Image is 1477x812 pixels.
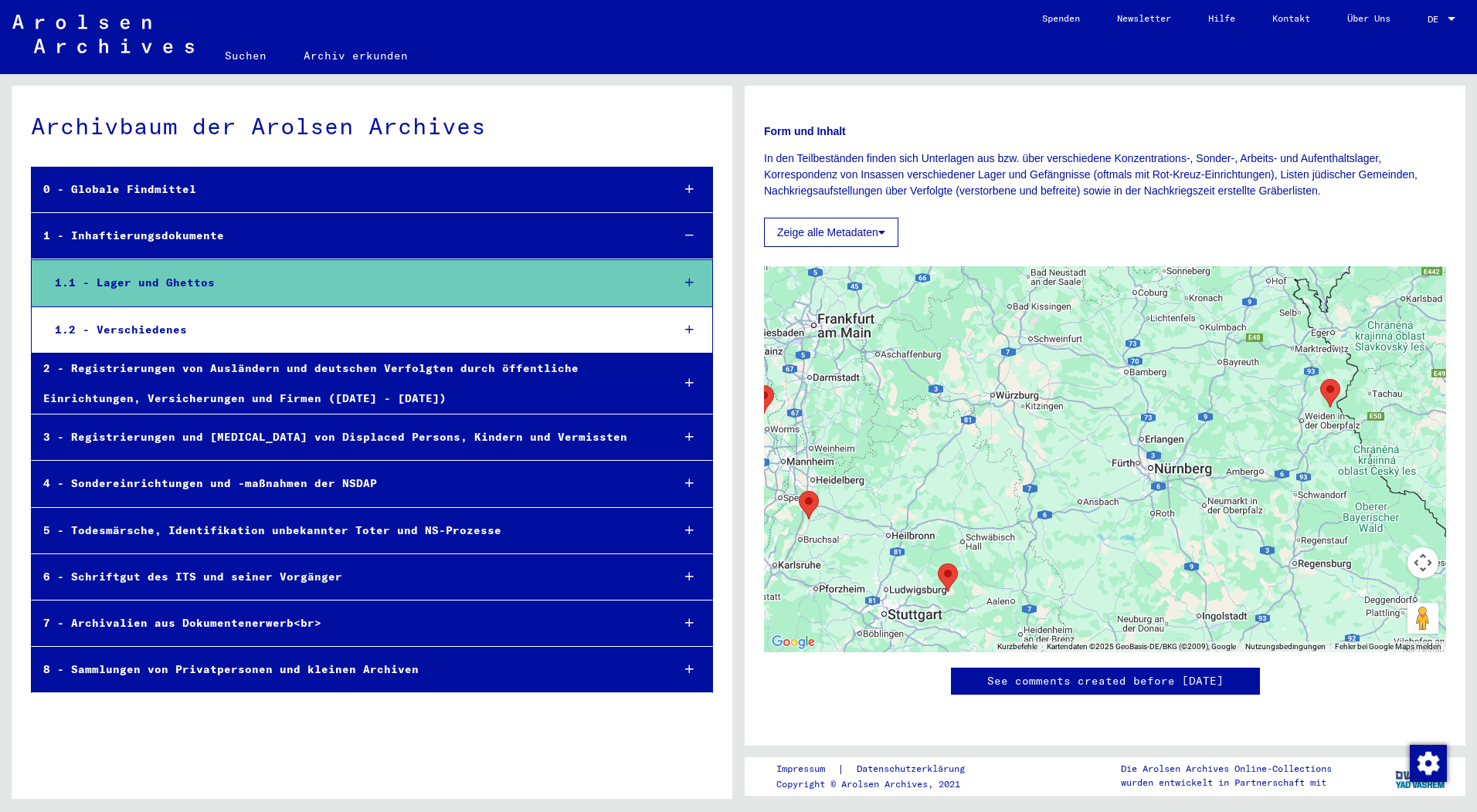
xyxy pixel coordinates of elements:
span: DE [1428,14,1445,25]
button: Zeige alle Metadaten [764,218,898,247]
a: Fehler bei Google Maps melden [1335,642,1441,651]
img: yv_logo.png [1392,756,1450,795]
a: Suchen [206,37,285,74]
div: Kislau Concentration Camp [799,491,819,519]
div: 1.1 - Lager und Ghettos [43,268,660,298]
div: 4 - Sondereinrichtungen und -maßnahmen der NSDAP [32,469,660,499]
div: 3 - Registrierungen und [MEDICAL_DATA] von Displaced Persons, Kindern und Vermissten [32,422,660,452]
div: Concentration Camp Osthofen [754,385,774,414]
img: Zustimmung ändern [1410,745,1447,782]
a: See comments created before [DATE] [987,673,1224,689]
div: 6 - Schriftgut des ITS und seiner Vorgänger [32,562,660,592]
a: Impressum [776,761,837,777]
img: Google [768,632,819,652]
div: 1 - Inhaftierungsdokumente [32,221,660,251]
a: Dieses Gebiet in Google Maps öffnen (in neuem Fenster) [768,632,819,652]
div: Flossenbürg Concentration Camp [1320,379,1340,408]
div: | [776,761,983,777]
p: Die Arolsen Archives Online-Collections [1121,762,1332,776]
div: 5 - Todesmärsche, Identifikation unbekannter Toter und NS-Prozesse [32,516,660,546]
p: wurden entwickelt in Partnerschaft mit [1121,776,1332,790]
span: Kartendaten ©2025 GeoBasis-DE/BKG (©2009), Google [1047,642,1236,651]
button: Pegman auf die Karte ziehen, um Street View aufzurufen [1407,603,1438,634]
button: Kurzbefehle [997,641,1037,652]
b: Form und Inhalt [764,125,846,137]
img: Arolsen_neg.svg [12,15,194,53]
div: 0 - Globale Findmittel [32,174,660,205]
div: 1.2 - Verschiedenes [43,315,660,345]
div: 8 - Sammlungen von Privatpersonen und kleinen Archiven [32,655,660,685]
div: 7 - Archivalien aus Dokumentenerwerb<br> [32,608,660,638]
div: 2 - Registrierungen von Ausländern und deutschen Verfolgten durch öffentliche Einrichtungen, Vers... [32,354,660,414]
button: Kamerasteuerung für die Karte [1407,547,1438,578]
div: Welzheim Concentration Camp (Protective Custody Camp) [938,563,958,592]
a: Datenschutzerklärung [844,761,983,777]
p: Copyright © Arolsen Archives, 2021 [776,777,983,791]
p: In den Teilbeständen finden sich Unterlagen aus bzw. über verschiedene Konzentrations-, Sonder-, ... [764,151,1446,199]
a: Archiv erkunden [285,37,426,74]
a: Nutzungsbedingungen [1245,642,1326,651]
div: Zustimmung ändern [1409,744,1446,781]
div: Archivbaum der Arolsen Archives [31,109,713,144]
